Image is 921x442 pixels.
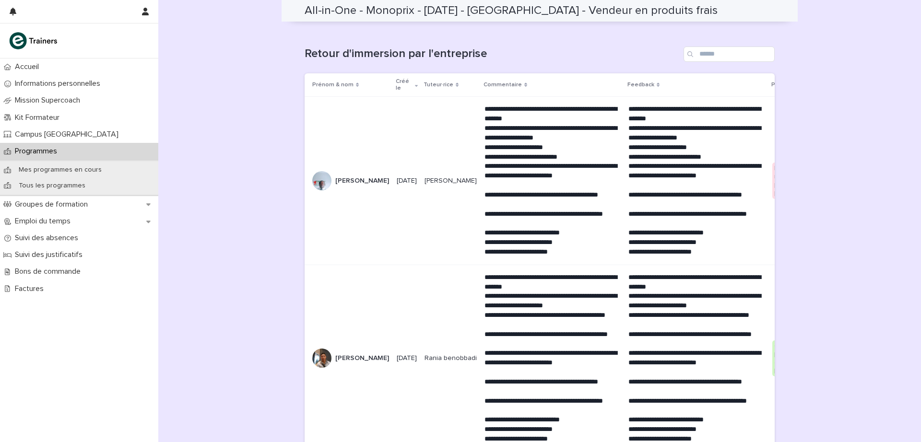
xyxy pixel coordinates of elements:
p: Créé le [396,76,413,94]
p: [PERSON_NAME] [425,177,477,185]
h1: Retour d'immersion par l'entreprise [305,47,680,61]
p: Factures [11,284,51,293]
p: Rania benobbadi [425,354,477,362]
p: [PERSON_NAME] [335,354,389,362]
p: Suivi des absences [11,233,86,243]
p: Kit Formateur [11,113,67,122]
p: Commentaire [484,80,522,90]
p: Groupes de formation [11,200,95,209]
p: [DATE] [397,177,417,185]
p: Projection [771,80,800,90]
p: Mes programmes en cours [11,166,109,174]
p: Informations personnelles [11,79,108,88]
p: Campus [GEOGRAPHIC_DATA] [11,130,126,139]
h2: All-in-One - Monoprix - [DATE] - [GEOGRAPHIC_DATA] - Vendeur en produits frais [305,4,718,18]
p: [PERSON_NAME] [335,177,389,185]
p: Mission Supercoach [11,96,88,105]
p: Programmes [11,147,65,156]
div: Non, je ne me projette pas [772,163,808,198]
p: Feedback [627,80,654,90]
p: Prénom & nom [312,80,354,90]
p: Bons de commande [11,267,88,276]
div: Oui, je me projette avec le participant [772,340,808,376]
input: Search [684,47,775,62]
p: Accueil [11,62,47,71]
p: [DATE] [397,354,417,362]
img: K0CqGN7SDeD6s4JG8KQk [8,31,60,50]
p: Tous les programmes [11,182,93,190]
p: Suivi des justificatifs [11,250,90,259]
p: Tuteur·rice [424,80,453,90]
p: Emploi du temps [11,217,78,226]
